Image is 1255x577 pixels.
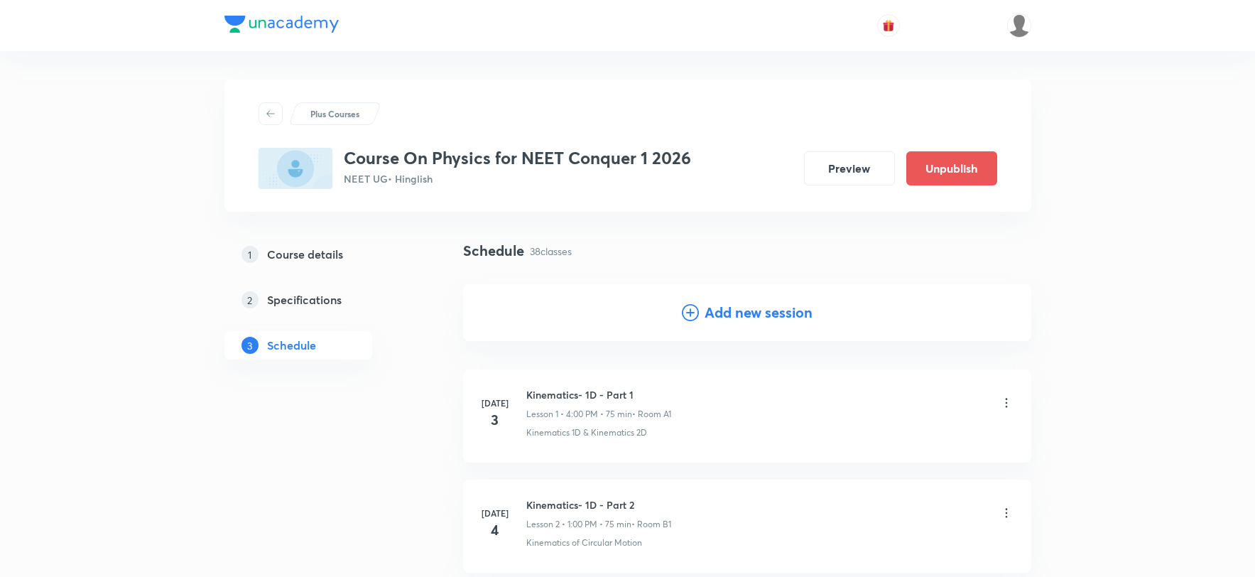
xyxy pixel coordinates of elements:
a: 1Course details [224,240,418,269]
a: Company Logo [224,16,339,36]
h6: [DATE] [481,397,509,409]
p: Lesson 1 • 4:00 PM • 75 min [526,408,632,421]
button: Unpublish [906,151,997,185]
p: 2 [241,291,259,308]
p: 3 [241,337,259,354]
h5: Specifications [267,291,342,308]
a: 2Specifications [224,286,418,314]
h4: 4 [481,519,509,541]
h4: Add new session [705,302,813,323]
img: avatar [882,19,895,32]
h4: Schedule [463,240,524,261]
h6: Kinematics- 1D - Part 1 [526,387,671,402]
p: Kinematics of Circular Motion [526,536,642,549]
p: Lesson 2 • 1:00 PM • 75 min [526,518,631,531]
h3: Course On Physics for NEET Conquer 1 2026 [344,148,691,168]
h5: Schedule [267,337,316,354]
button: Preview [804,151,895,185]
h5: Course details [267,246,343,263]
p: Kinematics 1D & Kinematics 2D [526,426,647,439]
h4: 3 [481,409,509,431]
p: • Room A1 [632,408,671,421]
h6: [DATE] [481,507,509,519]
img: Vivek Patil [1007,14,1031,38]
p: NEET UG • Hinglish [344,171,691,186]
p: Plus Courses [310,107,359,120]
p: 1 [241,246,259,263]
img: Add [974,284,1031,341]
button: avatar [877,14,900,37]
p: • Room B1 [631,518,671,531]
p: 38 classes [530,244,572,259]
h6: Kinematics- 1D - Part 2 [526,497,671,512]
img: 229E8183-AFB3-40B3-9369-F20BBB80E5A9_plus.png [259,148,332,189]
img: Company Logo [224,16,339,33]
